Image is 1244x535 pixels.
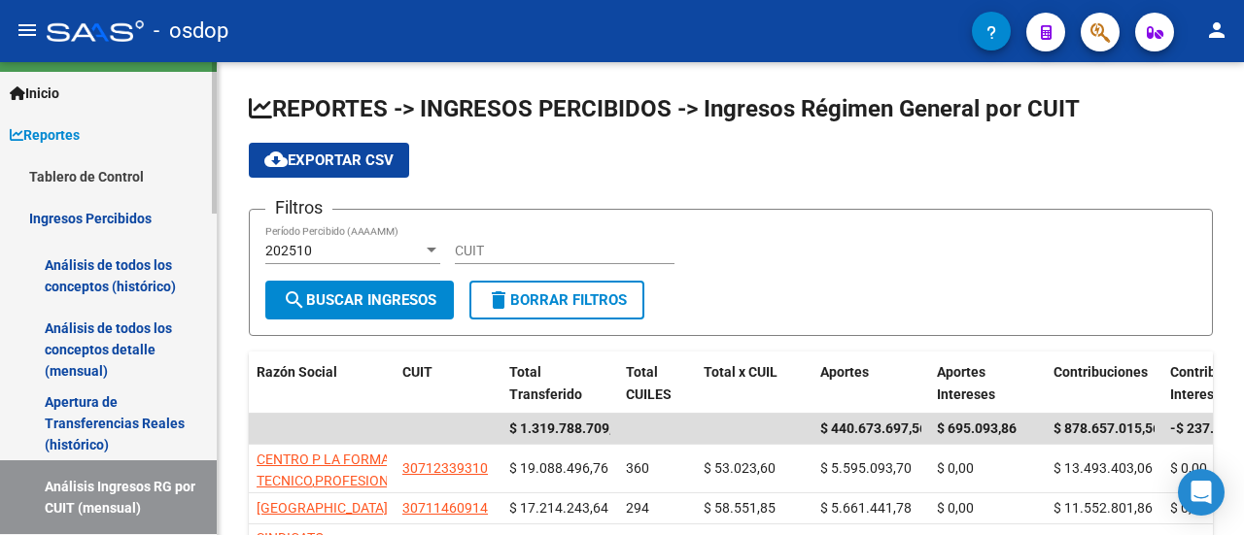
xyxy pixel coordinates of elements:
datatable-header-cell: Aportes Intereses [929,351,1046,416]
div: Open Intercom Messenger [1178,469,1225,516]
mat-icon: person [1205,18,1228,42]
span: $ 5.661.441,78 [820,500,912,516]
button: Exportar CSV [249,143,409,178]
datatable-header-cell: Razón Social [249,351,395,416]
span: $ 13.493.403,06 [1054,460,1153,476]
span: Aportes [820,364,869,380]
span: [GEOGRAPHIC_DATA] [257,500,388,516]
span: $ 878.657.015,56 [1054,420,1160,436]
span: Reportes [10,124,80,146]
datatable-header-cell: Total CUILES [618,351,696,416]
span: $ 19.088.496,76 [509,460,608,476]
mat-icon: menu [16,18,39,42]
mat-icon: delete [487,288,510,312]
span: Buscar Ingresos [283,291,436,309]
span: $ 0,00 [1170,500,1207,516]
span: $ 440.673.697,56 [820,420,927,436]
span: REPORTES -> INGRESOS PERCIBIDOS -> Ingresos Régimen General por CUIT [249,95,1080,122]
span: Inicio [10,83,59,104]
datatable-header-cell: Total x CUIL [696,351,812,416]
datatable-header-cell: Contribuciones [1046,351,1162,416]
span: $ 1.319.788.709,12 [509,420,628,436]
span: $ 53.023,60 [704,460,776,476]
span: Aportes Intereses [937,364,995,402]
span: $ 0,00 [937,460,974,476]
span: CENTRO P LA FORMACION TECNICO,PROFESIONAL,CAPACITACION,PROMOCION SOCIAL, PRODUCTIVA INDUSTRIALES,... [257,451,586,533]
span: 30711460914 [402,500,488,516]
span: $ 17.214.243,64 [509,500,608,516]
mat-icon: cloud_download [264,148,288,171]
button: Buscar Ingresos [265,281,454,319]
span: Total Transferido [509,364,582,402]
span: Contribuciones [1054,364,1148,380]
span: $ 11.552.801,86 [1054,500,1153,516]
span: Borrar Filtros [487,291,627,309]
span: 360 [626,460,649,476]
span: 294 [626,500,649,516]
span: 202510 [265,243,312,258]
mat-icon: search [283,288,306,312]
span: $ 58.551,85 [704,500,776,516]
span: Razón Social [257,364,337,380]
span: $ 0,00 [1170,460,1207,476]
span: 30712339310 [402,460,488,476]
datatable-header-cell: Aportes [812,351,929,416]
span: Total CUILES [626,364,672,402]
span: $ 695.093,86 [937,420,1017,436]
span: Exportar CSV [264,151,394,169]
datatable-header-cell: Total Transferido [501,351,618,416]
span: Total x CUIL [704,364,777,380]
h3: Filtros [265,194,332,221]
span: CUIT [402,364,432,380]
span: $ 5.595.093,70 [820,460,912,476]
datatable-header-cell: CUIT [395,351,501,416]
span: - osdop [154,10,228,52]
button: Borrar Filtros [469,281,644,319]
span: $ 0,00 [937,500,974,516]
